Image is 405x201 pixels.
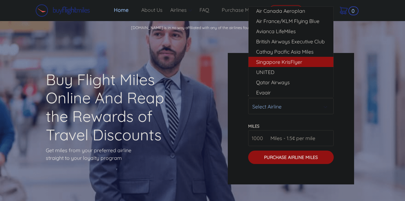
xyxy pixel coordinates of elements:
span: Evaair [256,89,271,96]
a: FAQ [197,4,219,16]
span: Cathay Pacific Asia Miles [256,48,314,56]
a: About Us [139,4,168,16]
a: Home [111,4,139,16]
img: Buy Flight Miles Logo [35,4,90,17]
span: British Airways Executive Club [256,38,325,45]
h1: Buy Flight Miles Online And Reap the Rewards of Travel Discounts [46,71,177,144]
span: Miles - 1.5¢ per mile [267,134,315,142]
span: UNITED [256,68,275,76]
a: Airlines [168,4,197,16]
span: Avianca LifeMiles [256,27,296,35]
button: CONTACT US [269,5,303,16]
button: Purchase Airline Miles [248,151,334,164]
a: Buy Flight Miles Logo [35,3,90,19]
span: Singapore KrisFlyer [256,58,302,66]
div: Select Airline [252,100,326,113]
span: Qatar Airways [256,78,290,86]
button: Select Airline [248,98,334,114]
p: Get miles from your preferred airline straight to your loyalty program [46,146,177,162]
a: 0 [337,4,357,17]
label: miles [248,123,259,129]
img: Cart [340,7,348,14]
span: Air France/KLM Flying Blue [256,17,319,25]
span: 0 [348,6,359,15]
span: Air Canada Aeroplan [256,7,305,15]
a: Purchase Miles [219,4,260,16]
